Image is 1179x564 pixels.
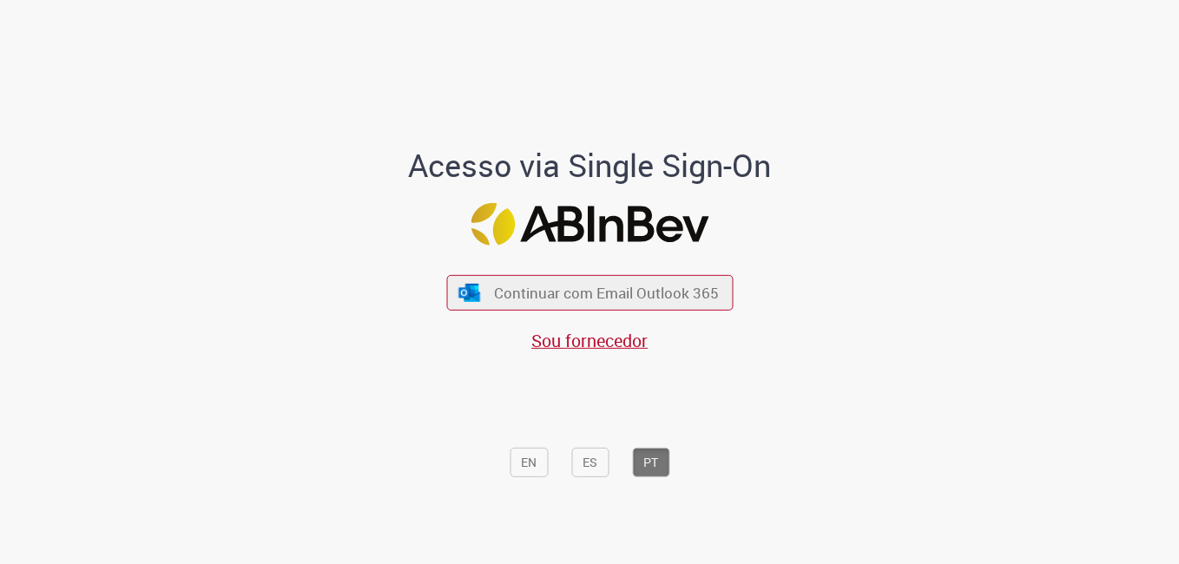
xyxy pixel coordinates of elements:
a: Sou fornecedor [531,329,648,352]
button: EN [510,448,548,477]
h1: Acesso via Single Sign-On [349,148,831,182]
img: Logo ABInBev [471,203,708,246]
button: ES [571,448,609,477]
img: ícone Azure/Microsoft 360 [458,284,482,302]
button: PT [632,448,669,477]
span: Continuar com Email Outlook 365 [494,283,719,303]
button: ícone Azure/Microsoft 360 Continuar com Email Outlook 365 [446,275,733,311]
